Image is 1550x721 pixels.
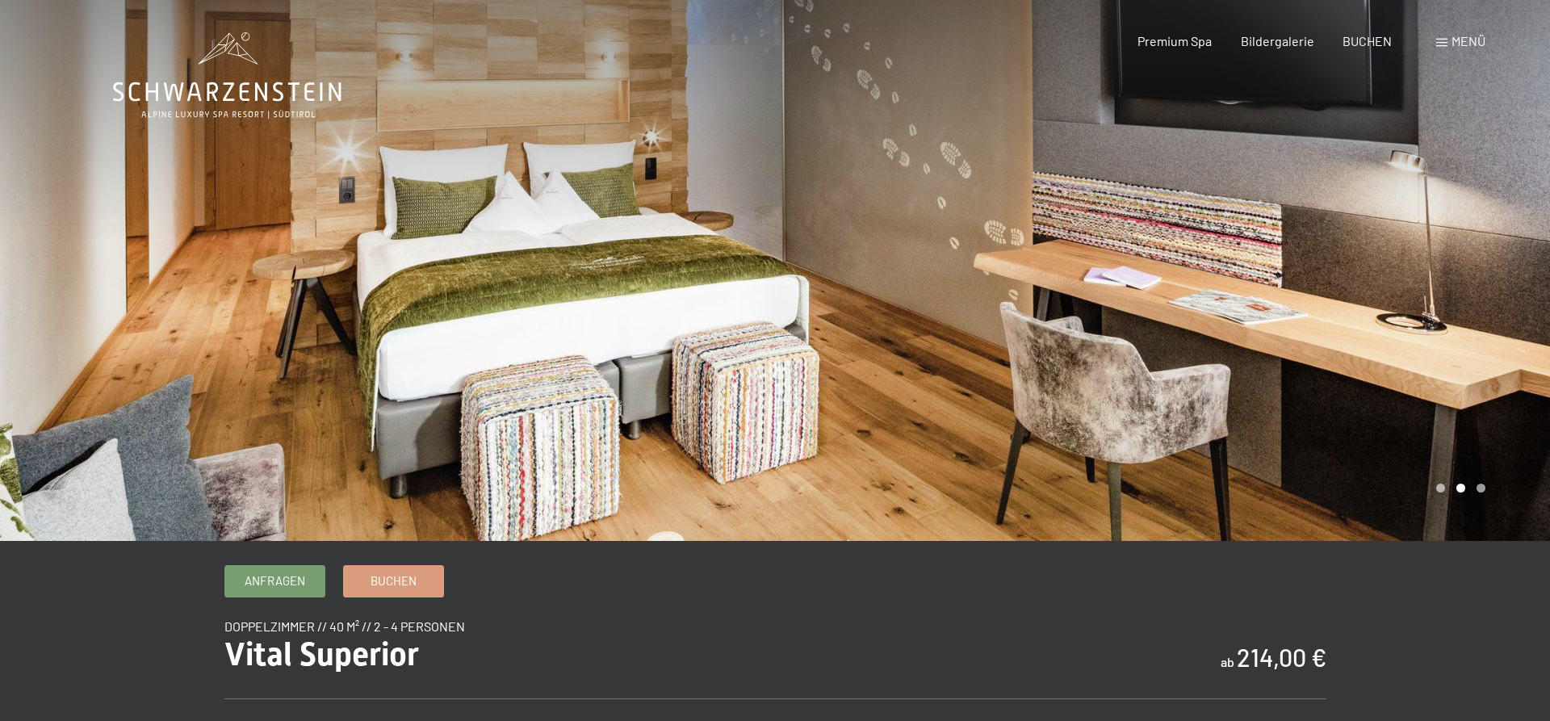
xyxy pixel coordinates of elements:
[225,566,325,597] a: Anfragen
[371,572,417,589] span: Buchen
[1137,33,1212,48] a: Premium Spa
[1237,643,1326,672] b: 214,00 €
[1221,654,1234,669] span: ab
[224,635,419,673] span: Vital Superior
[344,566,443,597] a: Buchen
[245,572,305,589] span: Anfragen
[1452,33,1485,48] span: Menü
[1241,33,1314,48] a: Bildergalerie
[224,618,465,634] span: Doppelzimmer // 40 m² // 2 - 4 Personen
[1343,33,1392,48] a: BUCHEN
